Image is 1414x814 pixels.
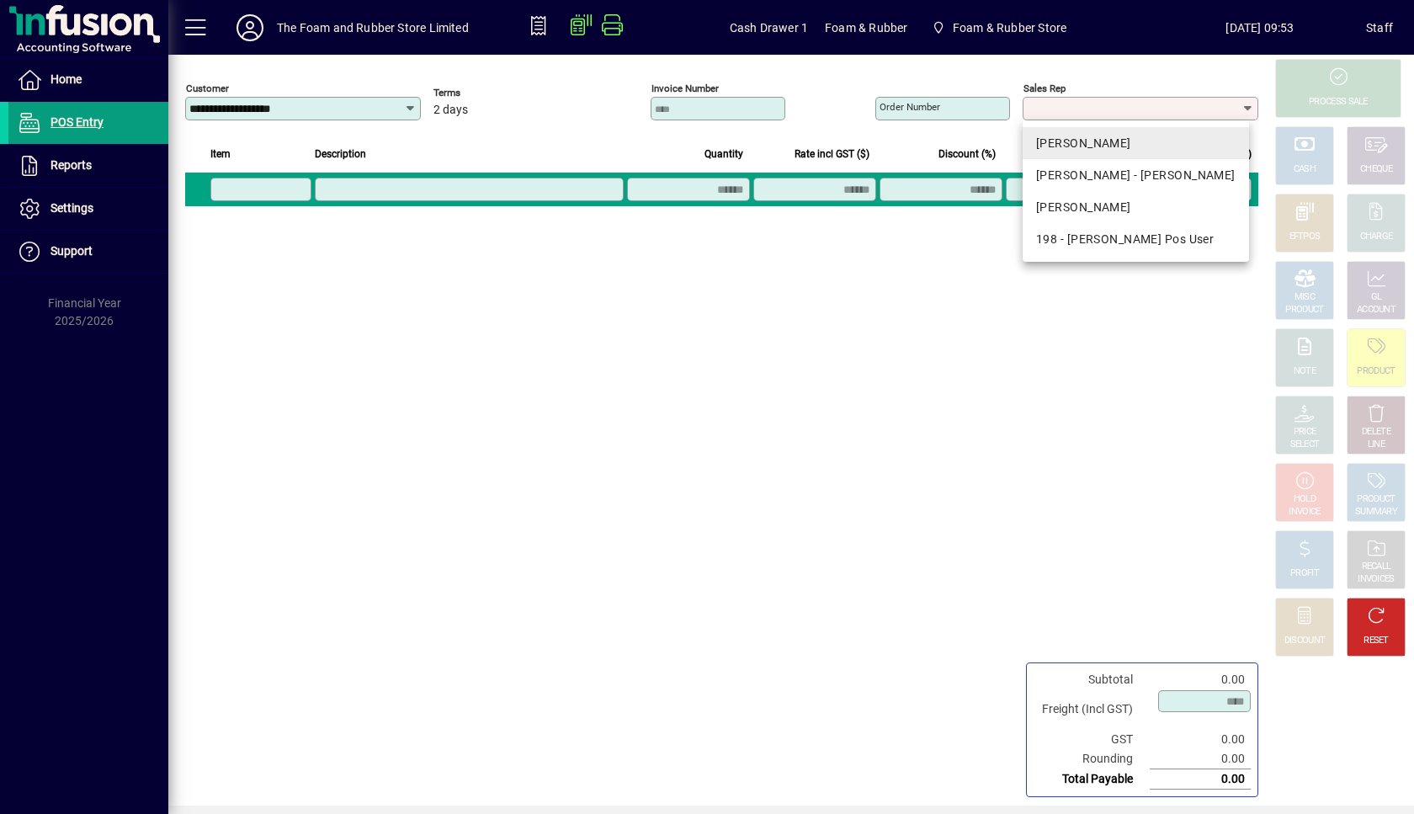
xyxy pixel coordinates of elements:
[1023,223,1249,255] mat-option: 198 - Shane Pos User
[1034,769,1150,790] td: Total Payable
[1034,689,1150,730] td: Freight (Incl GST)
[1360,163,1392,176] div: CHEQUE
[1285,304,1323,317] div: PRODUCT
[433,88,534,98] span: Terms
[1357,493,1395,506] div: PRODUCT
[795,145,869,163] span: Rate incl GST ($)
[315,145,366,163] span: Description
[1294,426,1316,439] div: PRICE
[1289,231,1321,243] div: EFTPOS
[1362,561,1391,573] div: RECALL
[1036,135,1236,152] div: [PERSON_NAME]
[1357,365,1395,378] div: PRODUCT
[50,244,93,258] span: Support
[186,82,229,94] mat-label: Customer
[1362,426,1390,439] div: DELETE
[1284,635,1325,647] div: DISCOUNT
[1036,167,1236,184] div: [PERSON_NAME] - [PERSON_NAME]
[1360,231,1393,243] div: CHARGE
[924,13,1073,43] span: Foam & Rubber Store
[1034,730,1150,749] td: GST
[1294,291,1315,304] div: MISC
[1294,365,1316,378] div: NOTE
[1023,191,1249,223] mat-option: SHANE - Shane
[651,82,719,94] mat-label: Invoice number
[1355,506,1397,519] div: SUMMARY
[1294,493,1316,506] div: HOLD
[210,145,231,163] span: Item
[1289,506,1320,519] div: INVOICE
[825,14,907,41] span: Foam & Rubber
[1357,304,1395,317] div: ACCOUNT
[1036,231,1236,248] div: 198 - [PERSON_NAME] Pos User
[1036,199,1236,216] div: [PERSON_NAME]
[730,14,808,41] span: Cash Drawer 1
[1023,82,1066,94] mat-label: Sales rep
[50,201,93,215] span: Settings
[704,145,743,163] span: Quantity
[953,14,1066,41] span: Foam & Rubber Store
[1368,439,1385,451] div: LINE
[433,104,468,117] span: 2 days
[8,145,168,187] a: Reports
[50,115,104,129] span: POS Entry
[1154,14,1366,41] span: [DATE] 09:53
[8,188,168,230] a: Settings
[1366,14,1393,41] div: Staff
[50,158,92,172] span: Reports
[1309,96,1368,109] div: PROCESS SALE
[880,101,940,113] mat-label: Order number
[1363,635,1389,647] div: RESET
[1034,670,1150,689] td: Subtotal
[1290,439,1320,451] div: SELECT
[277,14,469,41] div: The Foam and Rubber Store Limited
[223,13,277,43] button: Profile
[8,59,168,101] a: Home
[1150,670,1251,689] td: 0.00
[1023,127,1249,159] mat-option: DAVE - Dave
[1034,749,1150,769] td: Rounding
[50,72,82,86] span: Home
[1023,159,1249,191] mat-option: EMMA - Emma Ormsby
[1294,163,1316,176] div: CASH
[1150,769,1251,790] td: 0.00
[8,231,168,273] a: Support
[1150,749,1251,769] td: 0.00
[938,145,996,163] span: Discount (%)
[1358,573,1394,586] div: INVOICES
[1371,291,1382,304] div: GL
[1150,730,1251,749] td: 0.00
[1290,567,1319,580] div: PROFIT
